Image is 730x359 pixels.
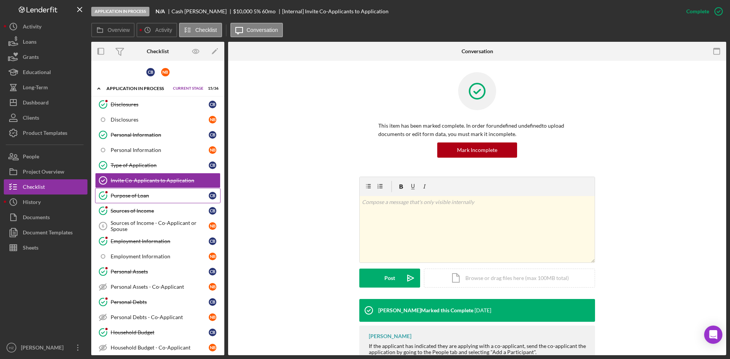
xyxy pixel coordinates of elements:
[4,164,87,179] button: Project Overview
[209,298,216,306] div: C B
[4,49,87,65] button: Grants
[111,314,209,320] div: Personal Debts - Co-Applicant
[23,65,51,82] div: Educational
[282,8,389,14] div: [Internal] Invite Co-Applicants to Application
[111,147,209,153] div: Personal Information
[111,284,209,290] div: Personal Assets - Co-Applicant
[146,68,155,76] div: C B
[4,240,87,255] a: Sheets
[437,142,517,158] button: Mark Incomplete
[209,207,216,215] div: C B
[4,179,87,195] button: Checklist
[111,208,209,214] div: Sources of Income
[4,340,87,355] button: HZ[PERSON_NAME]
[91,23,135,37] button: Overview
[106,86,169,91] div: Application In Process
[111,162,209,168] div: Type of Application
[111,220,209,232] div: Sources of Income - Co-Applicant or Spouse
[23,195,41,212] div: History
[9,346,14,350] text: HZ
[209,192,216,199] div: C B
[147,48,169,54] div: Checklist
[111,238,209,244] div: Employment Information
[173,86,203,91] span: Current Stage
[23,49,39,66] div: Grants
[209,146,216,154] div: N B
[179,23,222,37] button: Checklist
[111,269,209,275] div: Personal Assets
[95,294,221,310] a: Personal DebtsCB
[4,19,87,34] button: Activity
[474,307,491,313] time: 2025-09-16 17:34
[23,225,73,242] div: Document Templates
[359,269,420,288] button: Post
[247,27,278,33] label: Conversation
[209,116,216,123] div: N B
[23,164,64,181] div: Project Overview
[4,110,87,125] button: Clients
[156,8,165,14] b: N/A
[95,310,221,325] a: Personal Debts - Co-ApplicantNB
[23,240,38,257] div: Sheets
[102,224,104,228] tspan: 6
[209,344,216,351] div: N B
[171,8,233,14] div: Cash [PERSON_NAME]
[209,222,216,230] div: N B
[108,27,130,33] label: Overview
[23,210,50,227] div: Documents
[233,8,252,14] span: $10,000
[686,4,709,19] div: Complete
[95,340,221,355] a: Household Budget - Co-ApplicantNB
[369,333,411,339] div: [PERSON_NAME]
[4,195,87,210] button: History
[209,161,216,169] div: C B
[209,283,216,291] div: N B
[95,158,221,173] a: Type of ApplicationCB
[23,19,41,36] div: Activity
[384,269,395,288] div: Post
[23,110,39,127] div: Clients
[95,325,221,340] a: Household BudgetCB
[205,86,219,91] div: 15 / 36
[95,97,221,112] a: DisclosuresCB
[4,149,87,164] button: People
[4,34,87,49] button: Loans
[209,237,216,245] div: C B
[254,8,261,14] div: 5 %
[4,65,87,80] button: Educational
[111,132,209,138] div: Personal Information
[23,95,49,112] div: Dashboard
[4,210,87,225] button: Documents
[209,131,216,139] div: C B
[195,27,217,33] label: Checklist
[95,279,221,294] a: Personal Assets - Co-ApplicantNB
[95,173,221,188] a: Invite Co-Applicants to Application
[91,7,149,16] div: Application In Process
[209,329,216,336] div: C B
[230,23,283,37] button: Conversation
[4,95,87,110] button: Dashboard
[4,80,87,95] a: Long-Term
[23,149,39,166] div: People
[209,313,216,321] div: N B
[111,253,209,259] div: Employment Information
[209,253,216,260] div: N B
[95,203,221,218] a: Sources of IncomeCB
[95,264,221,279] a: Personal AssetsCB
[95,218,221,234] a: 6Sources of Income - Co-Applicant or SpouseNB
[23,179,45,196] div: Checklist
[4,125,87,141] button: Product Templates
[23,80,48,97] div: Long-Term
[4,225,87,240] a: Document Templates
[95,234,221,249] a: Employment InformationCB
[19,340,68,357] div: [PERSON_NAME]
